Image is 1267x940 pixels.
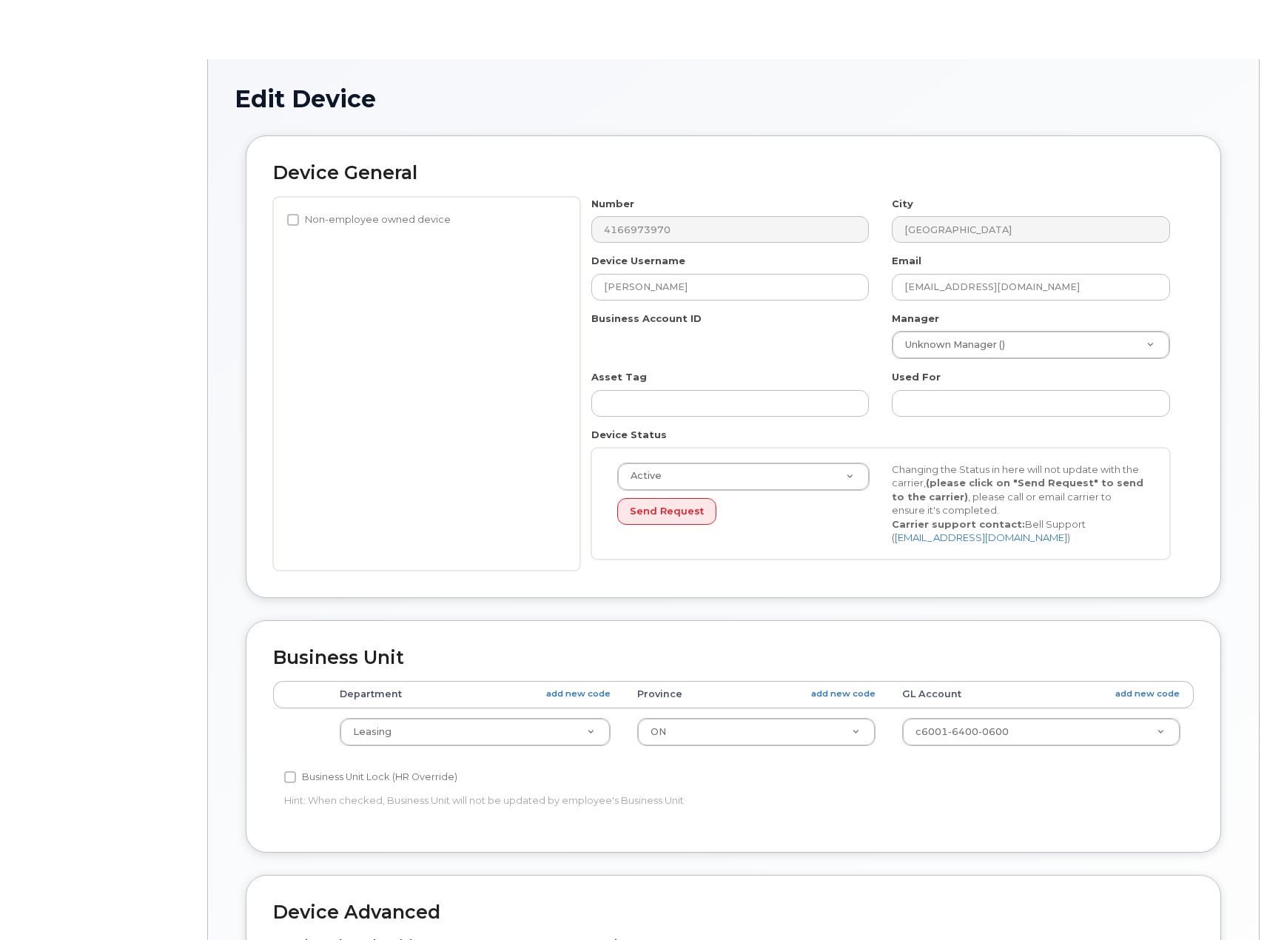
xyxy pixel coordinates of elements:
[591,370,647,384] label: Asset Tag
[1115,688,1180,700] a: add new code
[889,681,1194,708] th: GL Account
[638,719,875,745] a: ON
[284,793,875,808] p: Hint: When checked, Business Unit will not be updated by employee's Business Unit
[340,719,610,745] a: Leasing
[892,477,1143,503] strong: (please click on "Send Request" to send to the carrier)
[881,463,1155,545] div: Changing the Status in here will not update with the carrier, , please call or email carrier to e...
[326,681,624,708] th: Department
[591,428,667,442] label: Device Status
[273,902,1194,923] h2: Device Advanced
[353,726,391,737] span: Leasing
[591,312,702,326] label: Business Account ID
[591,254,685,268] label: Device Username
[892,312,939,326] label: Manager
[591,197,634,211] label: Number
[915,726,1009,737] span: c6001-6400-0600
[892,254,921,268] label: Email
[273,648,1194,668] h2: Business Unit
[893,332,1169,358] a: Unknown Manager ()
[284,771,296,783] input: Business Unit Lock (HR Override)
[651,726,666,737] span: ON
[618,463,869,490] a: Active
[624,681,889,708] th: Province
[287,214,299,226] input: Non-employee owned device
[617,498,716,526] button: Send Request
[284,768,457,786] label: Business Unit Lock (HR Override)
[235,86,1232,112] h1: Edit Device
[895,531,1067,543] a: [EMAIL_ADDRESS][DOMAIN_NAME]
[273,163,1194,184] h2: Device General
[546,688,611,700] a: add new code
[892,518,1025,530] strong: Carrier support contact:
[903,719,1180,745] a: c6001-6400-0600
[622,469,662,483] span: Active
[287,211,451,229] label: Non-employee owned device
[892,370,941,384] label: Used For
[896,338,1005,352] span: Unknown Manager ()
[892,197,913,211] label: City
[811,688,876,700] a: add new code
